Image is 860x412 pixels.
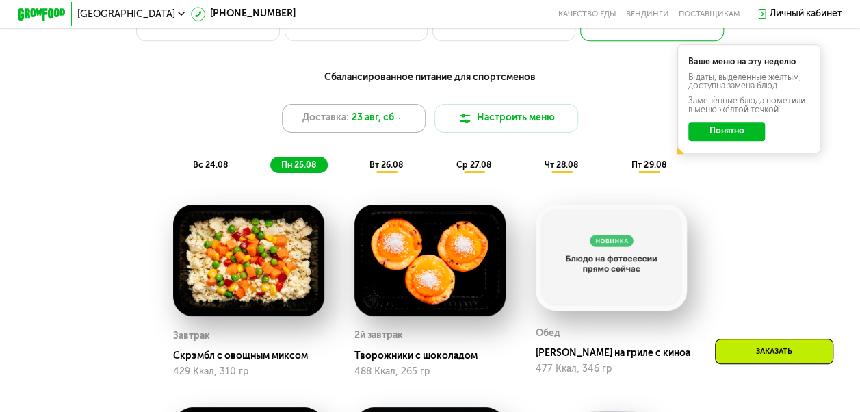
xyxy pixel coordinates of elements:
span: вт 26.08 [369,160,403,170]
div: поставщикам [679,10,740,19]
span: ср 27.08 [456,160,491,170]
div: Обед [536,324,560,342]
div: Личный кабинет [770,7,842,21]
div: 488 Ккал, 265 гр [354,366,506,377]
div: Скрэмбл с овощным миксом [173,350,334,361]
button: Настроить меню [434,104,578,133]
span: вс 24.08 [193,160,228,170]
div: Завтрак [173,327,210,345]
div: Заказать [715,339,833,364]
span: 23 авг, сб [352,111,394,125]
div: 477 Ккал, 346 гр [536,363,687,374]
span: пн 25.08 [281,160,316,170]
div: [PERSON_NAME] на гриле с киноа [536,347,696,359]
div: Сбалансированное питание для спортсменов [77,70,784,85]
span: пт 29.08 [631,160,666,170]
div: 2й завтрак [354,326,403,344]
span: чт 28.08 [545,160,578,170]
span: Доставка: [302,111,349,125]
span: [GEOGRAPHIC_DATA] [77,10,174,19]
div: Ваше меню на эту неделю [688,57,810,66]
div: Заменённые блюда пометили в меню жёлтой точкой. [688,96,810,113]
a: [PHONE_NUMBER] [191,7,296,21]
div: 429 Ккал, 310 гр [173,366,324,377]
a: Качество еды [558,10,616,19]
div: Творожники с шоколадом [354,350,515,361]
button: Понятно [688,122,765,141]
a: Вендинги [626,10,669,19]
div: В даты, выделенные желтым, доступна замена блюд. [688,73,810,90]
